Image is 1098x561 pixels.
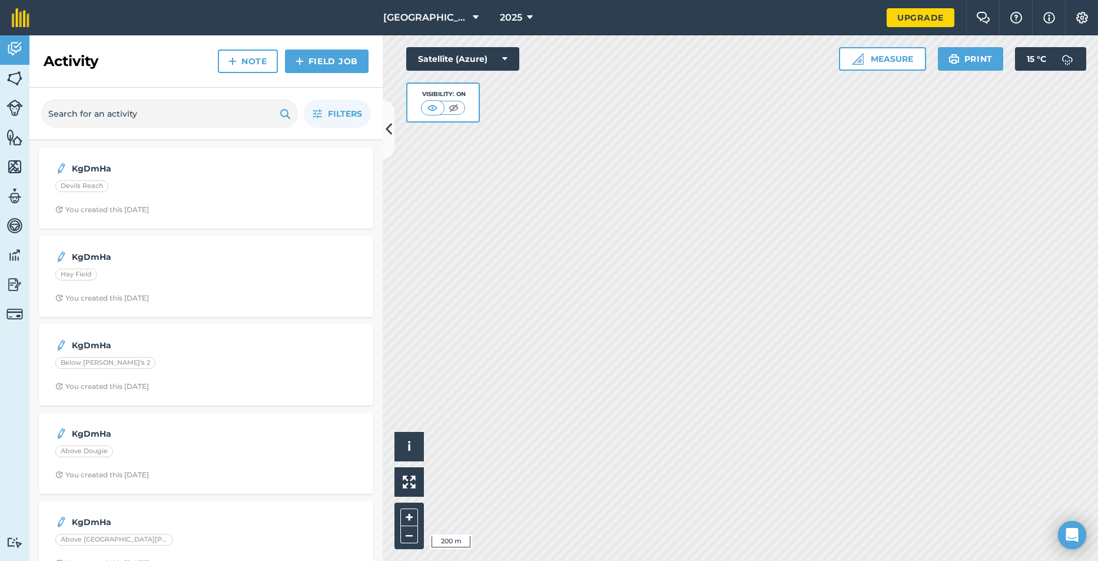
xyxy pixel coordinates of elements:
button: + [400,509,418,526]
div: You created this [DATE] [55,382,149,391]
img: svg+xml;base64,PD94bWwgdmVyc2lvbj0iMS4wIiBlbmNvZGluZz0idXRmLTgiPz4KPCEtLSBHZW5lcmF0b3I6IEFkb2JlIE... [1056,47,1079,71]
img: svg+xml;base64,PD94bWwgdmVyc2lvbj0iMS4wIiBlbmNvZGluZz0idXRmLTgiPz4KPCEtLSBHZW5lcmF0b3I6IEFkb2JlIE... [6,246,23,264]
a: KgDmHaBelow [PERSON_NAME]'s 2Clock with arrow pointing clockwiseYou created this [DATE] [46,331,366,398]
input: Search for an activity [41,100,298,128]
img: svg+xml;base64,PHN2ZyB4bWxucz0iaHR0cDovL3d3dy53My5vcmcvMjAwMC9zdmciIHdpZHRoPSI1NiIgaGVpZ2h0PSI2MC... [6,128,23,146]
div: You created this [DATE] [55,205,149,214]
button: i [394,432,424,461]
button: Filters [304,100,371,128]
button: Print [938,47,1004,71]
strong: KgDmHa [72,162,258,175]
img: svg+xml;base64,PD94bWwgdmVyc2lvbj0iMS4wIiBlbmNvZGluZz0idXRmLTgiPz4KPCEtLSBHZW5lcmF0b3I6IEFkb2JlIE... [55,250,67,264]
img: svg+xml;base64,PD94bWwgdmVyc2lvbj0iMS4wIiBlbmNvZGluZz0idXRmLTgiPz4KPCEtLSBHZW5lcmF0b3I6IEFkb2JlIE... [55,161,67,176]
img: svg+xml;base64,PD94bWwgdmVyc2lvbj0iMS4wIiBlbmNvZGluZz0idXRmLTgiPz4KPCEtLSBHZW5lcmF0b3I6IEFkb2JlIE... [55,515,67,529]
span: 15 ° C [1027,47,1046,71]
img: svg+xml;base64,PHN2ZyB4bWxucz0iaHR0cDovL3d3dy53My5vcmcvMjAwMC9zdmciIHdpZHRoPSIxOSIgaGVpZ2h0PSIyNC... [948,52,960,66]
img: fieldmargin Logo [12,8,29,27]
div: You created this [DATE] [55,470,149,480]
a: KgDmHaDevils ReachClock with arrow pointing clockwiseYou created this [DATE] [46,154,366,222]
img: Clock with arrow pointing clockwise [55,471,63,478]
img: Four arrows, one pointing top left, one top right, one bottom right and the last bottom left [403,476,416,489]
img: svg+xml;base64,PHN2ZyB4bWxucz0iaHR0cDovL3d3dy53My5vcmcvMjAwMC9zdmciIHdpZHRoPSI1MCIgaGVpZ2h0PSI0MC... [425,102,440,114]
img: svg+xml;base64,PD94bWwgdmVyc2lvbj0iMS4wIiBlbmNvZGluZz0idXRmLTgiPz4KPCEtLSBHZW5lcmF0b3I6IEFkb2JlIE... [6,187,23,205]
button: Satellite (Azure) [406,47,519,71]
img: Ruler icon [852,53,864,65]
img: Two speech bubbles overlapping with the left bubble in the forefront [976,12,990,24]
strong: KgDmHa [72,339,258,352]
img: svg+xml;base64,PD94bWwgdmVyc2lvbj0iMS4wIiBlbmNvZGluZz0idXRmLTgiPz4KPCEtLSBHZW5lcmF0b3I6IEFkb2JlIE... [6,306,23,322]
img: svg+xml;base64,PD94bWwgdmVyc2lvbj0iMS4wIiBlbmNvZGluZz0idXRmLTgiPz4KPCEtLSBHZW5lcmF0b3I6IEFkb2JlIE... [6,40,23,58]
img: Clock with arrow pointing clockwise [55,294,63,302]
img: svg+xml;base64,PD94bWwgdmVyc2lvbj0iMS4wIiBlbmNvZGluZz0idXRmLTgiPz4KPCEtLSBHZW5lcmF0b3I6IEFkb2JlIE... [6,537,23,548]
a: KgDmHaHay FieldClock with arrow pointing clockwiseYou created this [DATE] [46,243,366,310]
img: A cog icon [1075,12,1089,24]
button: 15 °C [1015,47,1086,71]
a: Note [218,49,278,73]
img: svg+xml;base64,PD94bWwgdmVyc2lvbj0iMS4wIiBlbmNvZGluZz0idXRmLTgiPz4KPCEtLSBHZW5lcmF0b3I6IEFkb2JlIE... [55,338,67,352]
img: Clock with arrow pointing clockwise [55,382,63,390]
img: Clock with arrow pointing clockwise [55,206,63,213]
div: Visibility: On [421,90,466,99]
div: Devils Reach [55,180,108,192]
img: svg+xml;base64,PHN2ZyB4bWxucz0iaHR0cDovL3d3dy53My5vcmcvMjAwMC9zdmciIHdpZHRoPSIxOSIgaGVpZ2h0PSIyNC... [280,107,291,121]
div: Open Intercom Messenger [1058,521,1086,549]
button: – [400,526,418,543]
div: Above Dougie [55,445,113,457]
img: svg+xml;base64,PHN2ZyB4bWxucz0iaHR0cDovL3d3dy53My5vcmcvMjAwMC9zdmciIHdpZHRoPSIxNyIgaGVpZ2h0PSIxNy... [1043,11,1055,25]
h2: Activity [44,52,98,71]
img: svg+xml;base64,PD94bWwgdmVyc2lvbj0iMS4wIiBlbmNvZGluZz0idXRmLTgiPz4KPCEtLSBHZW5lcmF0b3I6IEFkb2JlIE... [55,427,67,441]
span: i [407,439,411,454]
img: svg+xml;base64,PHN2ZyB4bWxucz0iaHR0cDovL3d3dy53My5vcmcvMjAwMC9zdmciIHdpZHRoPSI1NiIgaGVpZ2h0PSI2MC... [6,158,23,176]
span: Filters [328,107,362,120]
div: Below [PERSON_NAME]'s 2 [55,357,155,369]
img: A question mark icon [1009,12,1023,24]
img: svg+xml;base64,PD94bWwgdmVyc2lvbj0iMS4wIiBlbmNvZGluZz0idXRmLTgiPz4KPCEtLSBHZW5lcmF0b3I6IEFkb2JlIE... [6,100,23,116]
button: Measure [839,47,926,71]
img: svg+xml;base64,PHN2ZyB4bWxucz0iaHR0cDovL3d3dy53My5vcmcvMjAwMC9zdmciIHdpZHRoPSIxNCIgaGVpZ2h0PSIyNC... [228,54,237,68]
strong: KgDmHa [72,250,258,263]
div: You created this [DATE] [55,293,149,303]
span: [GEOGRAPHIC_DATA][PERSON_NAME] [383,11,468,25]
span: 2025 [500,11,522,25]
div: Above [GEOGRAPHIC_DATA][PERSON_NAME] [55,534,173,546]
img: svg+xml;base64,PD94bWwgdmVyc2lvbj0iMS4wIiBlbmNvZGluZz0idXRmLTgiPz4KPCEtLSBHZW5lcmF0b3I6IEFkb2JlIE... [6,217,23,235]
img: svg+xml;base64,PD94bWwgdmVyc2lvbj0iMS4wIiBlbmNvZGluZz0idXRmLTgiPz4KPCEtLSBHZW5lcmF0b3I6IEFkb2JlIE... [6,276,23,293]
a: Field Job [285,49,369,73]
img: svg+xml;base64,PHN2ZyB4bWxucz0iaHR0cDovL3d3dy53My5vcmcvMjAwMC9zdmciIHdpZHRoPSI1NiIgaGVpZ2h0PSI2MC... [6,70,23,87]
strong: KgDmHa [72,427,258,440]
a: KgDmHaAbove DougieClock with arrow pointing clockwiseYou created this [DATE] [46,420,366,487]
img: svg+xml;base64,PHN2ZyB4bWxucz0iaHR0cDovL3d3dy53My5vcmcvMjAwMC9zdmciIHdpZHRoPSIxNCIgaGVpZ2h0PSIyNC... [296,54,304,68]
a: Upgrade [887,8,954,27]
img: svg+xml;base64,PHN2ZyB4bWxucz0iaHR0cDovL3d3dy53My5vcmcvMjAwMC9zdmciIHdpZHRoPSI1MCIgaGVpZ2h0PSI0MC... [446,102,461,114]
strong: KgDmHa [72,516,258,529]
div: Hay Field [55,269,97,280]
